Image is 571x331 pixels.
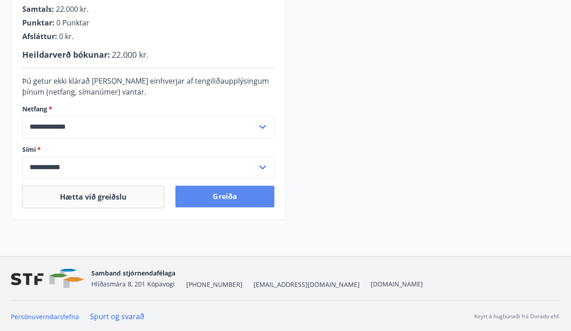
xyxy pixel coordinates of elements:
[56,4,89,14] span: 22.000 kr.
[11,312,79,321] a: Persónuverndarstefna
[22,76,269,97] span: Þú getur ekki klárað [PERSON_NAME] einhverjar af tengiliðaupplýsingum þínum (netfang, símanúmer) ...
[186,280,243,289] span: [PHONE_NUMBER]
[371,280,423,288] a: [DOMAIN_NAME]
[22,186,164,208] button: Hætta við greiðslu
[474,312,560,321] p: Keyrt á hugbúnaði frá Dorado ehf.
[22,31,57,41] span: Afsláttur :
[91,280,175,288] span: Hlíðasmára 8, 201 Kópavogi
[22,49,110,60] span: Heildarverð bókunar :
[22,18,55,28] span: Punktar :
[59,31,74,41] span: 0 kr.
[22,105,274,114] label: Netfang
[56,18,89,28] span: 0 Punktar
[90,311,144,321] a: Spurt og svarað
[11,269,84,288] img: vjCaq2fThgY3EUYqSgpjEiBg6WP39ov69hlhuPVN.png
[253,280,360,289] span: [EMAIL_ADDRESS][DOMAIN_NAME]
[112,49,149,60] span: 22.000 kr.
[22,145,274,154] label: Sími
[22,4,54,14] span: Samtals :
[175,186,274,207] button: Greiða
[91,269,175,277] span: Samband stjórnendafélaga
